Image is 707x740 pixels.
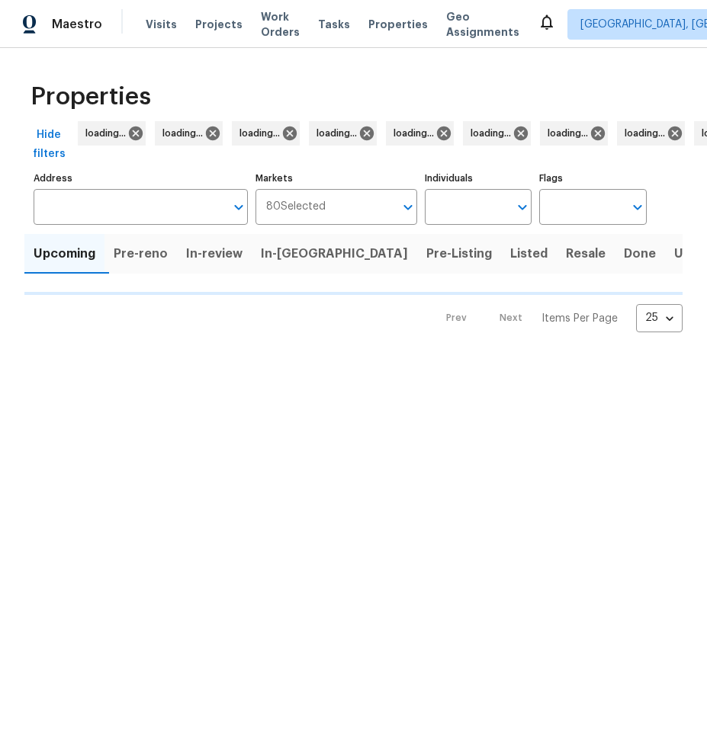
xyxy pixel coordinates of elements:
span: Maestro [52,17,102,32]
span: Work Orders [261,9,300,40]
span: In-[GEOGRAPHIC_DATA] [261,243,408,264]
span: Visits [146,17,177,32]
div: loading... [232,121,300,146]
div: loading... [463,121,531,146]
label: Individuals [425,174,532,183]
button: Open [512,197,533,218]
p: Items Per Page [541,311,618,326]
nav: Pagination Navigation [432,304,683,332]
span: loading... [471,126,517,141]
span: Projects [195,17,243,32]
span: Tasks [318,19,350,30]
span: Properties [368,17,428,32]
span: Properties [31,89,151,104]
div: loading... [386,121,454,146]
span: loading... [394,126,440,141]
div: 25 [636,298,683,338]
button: Open [228,197,249,218]
span: loading... [239,126,286,141]
div: loading... [78,121,146,146]
button: Open [627,197,648,218]
label: Address [34,174,248,183]
button: Open [397,197,419,218]
span: In-review [186,243,243,264]
span: Hide filters [31,126,67,163]
div: loading... [540,121,608,146]
span: Done [624,243,656,264]
span: loading... [85,126,132,141]
button: Hide filters [24,121,73,168]
span: Listed [510,243,548,264]
div: loading... [309,121,377,146]
span: loading... [317,126,363,141]
span: loading... [625,126,671,141]
span: Geo Assignments [446,9,519,40]
span: loading... [548,126,594,141]
span: Pre-Listing [426,243,492,264]
span: 80 Selected [266,200,326,213]
span: Pre-reno [114,243,168,264]
label: Flags [539,174,647,183]
label: Markets [255,174,416,183]
span: Upcoming [34,243,95,264]
div: loading... [617,121,685,146]
span: loading... [162,126,209,141]
div: loading... [155,121,223,146]
span: Resale [566,243,606,264]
